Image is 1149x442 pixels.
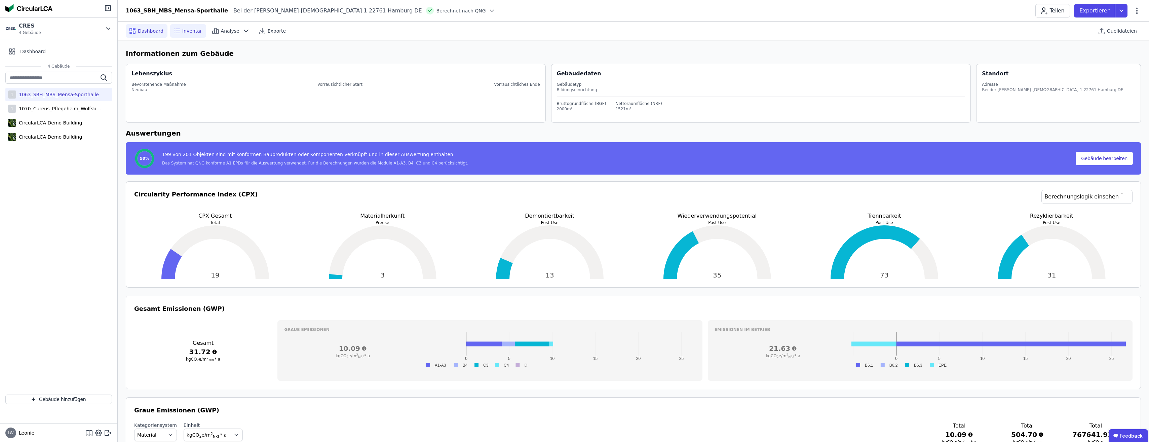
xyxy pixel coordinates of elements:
[347,355,349,359] sub: 2
[1079,7,1112,15] p: Exportieren
[469,212,631,220] p: Demontiertbarkeit
[19,22,41,30] div: CRES
[134,339,272,347] h3: Gesamt
[557,101,606,106] div: Bruttogrundfläche (BGF)
[210,432,213,436] sup: 2
[126,7,228,15] div: 1063_SBH_MBS_Mensa-Sporthalle
[787,353,789,357] sup: 2
[8,105,16,113] div: 1
[494,82,540,87] div: Vorrausichtliches Ende
[971,220,1133,225] p: Post-Use
[715,344,852,353] h3: 21.63
[137,432,156,438] span: Material
[715,327,1126,332] h3: Emissionen im betrieb
[16,134,82,140] div: CircularLCA Demo Building
[186,357,220,362] span: kgCO e/m * a
[557,106,606,112] div: 2000m²
[1041,190,1133,204] a: Berechnungslogik einsehen
[228,7,422,15] div: Bei der [PERSON_NAME]-[DEMOGRAPHIC_DATA] 1 22761 Hamburg DE
[197,359,199,362] sub: 2
[187,432,227,438] span: kgCO e/m * a
[936,422,983,430] h3: Total
[5,4,52,12] img: Concular
[803,220,965,225] p: Post-Use
[557,87,965,93] div: Bildungseinrichtung
[134,212,296,220] p: CPX Gesamt
[16,119,82,126] div: CircularLCA Demo Building
[5,395,112,404] button: Gebäude hinzufügen
[213,434,220,438] sub: NRF
[788,355,794,359] sub: NRF
[8,431,13,435] span: LW
[162,160,468,166] div: Das System hat QNG konforme A1 EPDs für die Auswertung verwendet. Für die Berechnungen wurden die...
[5,23,16,34] img: CRES
[766,354,800,358] span: kgCO e/m * a
[615,106,662,112] div: 1521m²
[140,156,150,161] span: 99%
[268,28,286,34] span: Exporte
[302,212,464,220] p: Materialherkunft
[557,82,965,87] div: Gebäudetyp
[134,406,1133,415] h3: Graue Emissionen (GWP)
[184,429,243,441] button: kgCO2e/m2NRF* a
[636,220,798,225] p: Post-Use
[41,64,77,69] span: 4 Gebäude
[636,212,798,220] p: Wiederverwendungspotential
[8,90,16,99] div: 1
[134,190,258,212] h3: Circularity Performance Index (CPX)
[131,70,172,78] div: Lebenszyklus
[162,151,468,160] div: 199 von 201 Objekten sind mit konformen Bauprodukten oder Komponenten verknüpft und in dieser Aus...
[302,220,464,225] p: Preuse
[982,87,1123,93] div: Bei der [PERSON_NAME]-[DEMOGRAPHIC_DATA] 1 22761 Hamburg DE
[184,422,243,429] label: Einheit
[138,28,163,34] span: Dashboard
[1076,152,1133,165] button: Gebäude bearbeiten
[1035,4,1070,17] button: Teilen
[131,87,186,93] div: Neubau
[208,359,215,362] sub: NRF
[971,212,1133,220] p: Rezyklierbarkeit
[134,220,296,225] p: Total
[16,91,99,98] div: 1063_SBH_MBS_Mensa-Sporthalle
[221,28,239,34] span: Analyse
[936,430,983,439] h3: 10.09
[803,212,965,220] p: Trennbarkeit
[1072,422,1119,430] h3: Total
[358,355,364,359] sub: NRF
[131,82,186,87] div: Bevorstehende Maßnahme
[615,101,662,106] div: Nettoraumfläche (NRF)
[317,87,362,93] div: --
[284,327,695,332] h3: Graue Emissionen
[134,304,1133,314] h3: Gesamt Emissionen (GWP)
[436,7,486,14] span: Berechnet nach QNG
[134,347,272,357] h3: 31.72
[16,105,104,112] div: 1070_Cureus_Pflegeheim_Wolfsbüttel
[126,128,1141,138] h6: Auswertungen
[199,434,202,438] sub: 2
[777,355,779,359] sub: 2
[206,357,208,360] sup: 2
[8,117,16,128] img: CircularLCA Demo Building
[982,70,1008,78] div: Standort
[19,30,41,35] span: 4 Gebäude
[20,48,46,55] span: Dashboard
[1107,28,1137,34] span: Quelldateien
[134,422,177,429] label: Kategoriensystem
[494,87,540,93] div: --
[982,82,1123,87] div: Adresse
[336,354,370,358] span: kgCO e/m * a
[557,70,971,78] div: Gebäudedaten
[356,353,358,357] sup: 2
[126,48,1141,59] h6: Informationen zum Gebäude
[1004,422,1051,430] h3: Total
[317,82,362,87] div: Vorrausichtlicher Start
[469,220,631,225] p: Post-Use
[182,28,202,34] span: Inventar
[284,344,421,353] h3: 10.09
[134,429,177,441] button: Material
[1004,430,1051,439] h3: 504.70
[1072,430,1119,439] h3: 767641.91
[16,430,34,436] span: Leonie
[8,132,16,142] img: CircularLCA Demo Building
